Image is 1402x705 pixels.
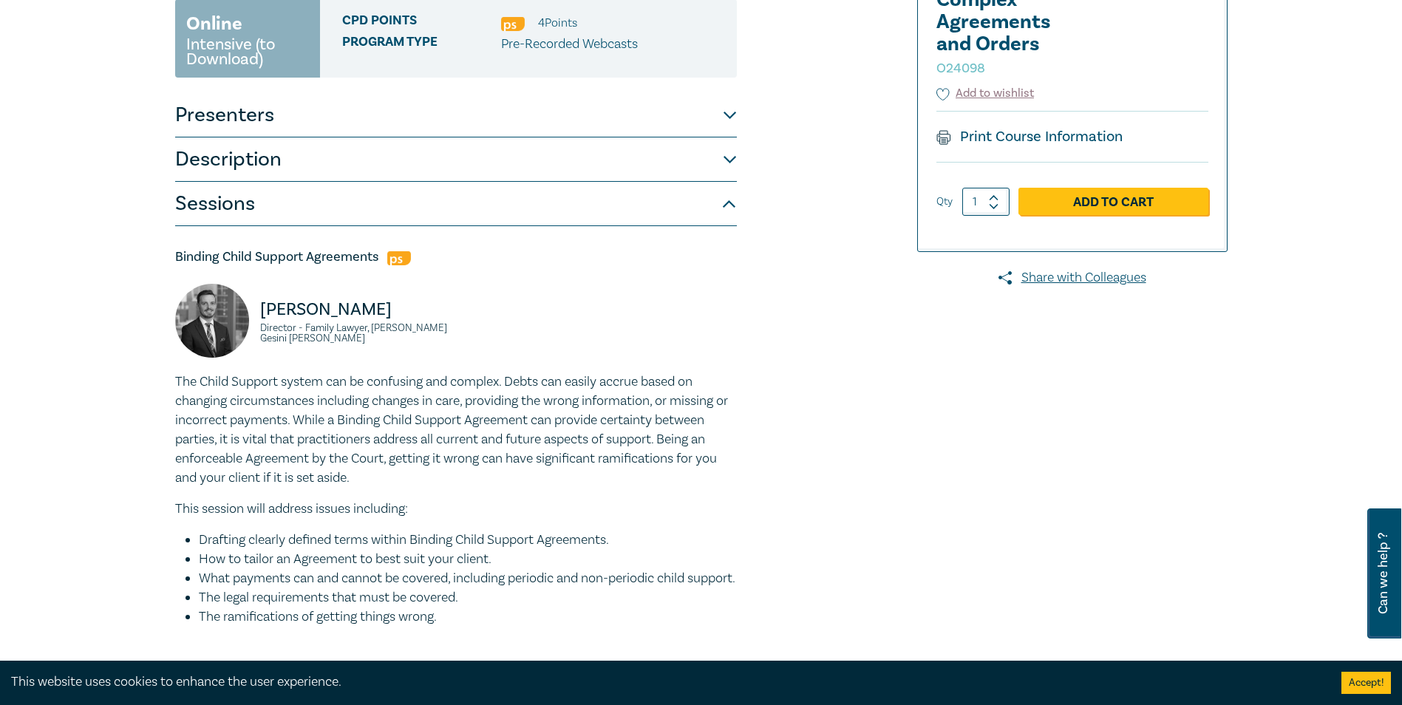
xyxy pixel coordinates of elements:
p: The Child Support system can be confusing and complex. Debts can easily accrue based on changing ... [175,372,737,488]
li: Drafting clearly defined terms within Binding Child Support Agreements. [199,531,737,550]
label: Qty [936,194,953,210]
img: Professional Skills [387,251,411,265]
h3: Online [186,10,242,37]
li: What payments can and cannot be covered, including periodic and non-periodic child support. [199,569,737,588]
a: Add to Cart [1018,188,1208,216]
img: Timothy Gough [175,284,249,358]
li: The legal requirements that must be covered. [199,588,737,607]
button: Add to wishlist [936,85,1035,102]
h5: Binding Child Support Agreements [175,248,737,266]
li: 4 Point s [538,13,577,33]
small: O24098 [936,60,985,77]
a: Print Course Information [936,127,1123,146]
small: Intensive (to Download) [186,37,309,67]
span: Can we help ? [1376,517,1390,630]
small: Director - Family Lawyer, [PERSON_NAME] Gesini [PERSON_NAME] [260,323,447,344]
li: The ramifications of getting things wrong. [199,607,737,627]
p: Pre-Recorded Webcasts [501,35,638,54]
div: This website uses cookies to enhance the user experience. [11,672,1319,692]
button: Description [175,137,737,182]
button: Presenters [175,93,737,137]
button: Sessions [175,182,737,226]
a: Share with Colleagues [917,268,1228,287]
li: How to tailor an Agreement to best suit your client. [199,550,737,569]
input: 1 [962,188,1010,216]
button: Accept cookies [1341,672,1391,694]
p: [PERSON_NAME] [260,298,447,321]
span: CPD Points [342,13,501,33]
p: This session will address issues including: [175,500,737,519]
span: Program type [342,35,501,54]
img: Professional Skills [501,17,525,31]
